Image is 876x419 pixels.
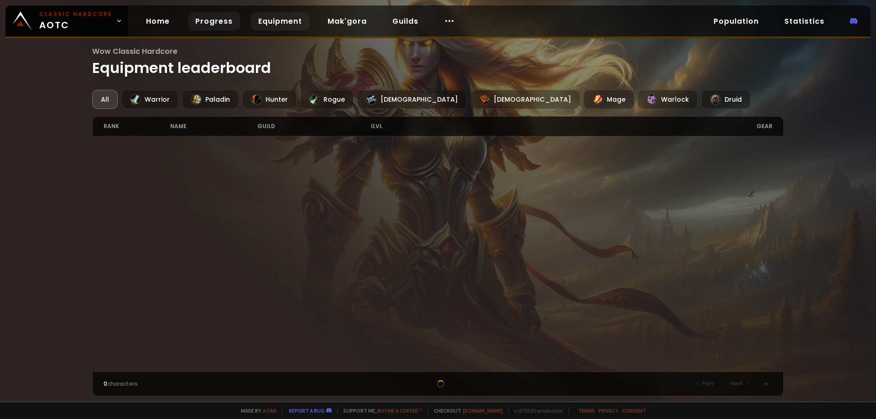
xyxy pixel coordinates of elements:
[463,407,503,414] a: [DOMAIN_NAME]
[508,407,563,414] span: v. d752d5 - production
[170,117,257,136] div: name
[263,407,276,414] a: a fan
[385,12,426,31] a: Guilds
[182,90,239,109] div: Paladin
[5,5,128,36] a: Classic HardcoreAOTC
[104,117,171,136] div: rank
[638,90,698,109] div: Warlock
[289,407,324,414] a: Report a bug
[139,12,177,31] a: Home
[438,117,772,136] div: gear
[39,10,112,32] span: AOTC
[470,90,580,109] div: [DEMOGRAPHIC_DATA]
[701,90,751,109] div: Druid
[104,380,271,388] div: characters
[242,90,297,109] div: Hunter
[777,12,832,31] a: Statistics
[188,12,240,31] a: Progress
[121,90,178,109] div: Warrior
[39,10,112,18] small: Classic Hardcore
[257,117,371,136] div: guild
[357,90,467,109] div: [DEMOGRAPHIC_DATA]
[377,407,422,414] a: Buy me a coffee
[706,12,766,31] a: Population
[578,407,595,414] a: Terms
[92,46,784,57] span: Wow Classic Hardcore
[300,90,354,109] div: Rogue
[92,90,118,109] div: All
[622,407,646,414] a: Consent
[104,380,107,388] span: 0
[337,407,422,414] span: Support me,
[251,12,309,31] a: Equipment
[599,407,618,414] a: Privacy
[320,12,374,31] a: Mak'gora
[730,379,743,388] span: Next
[702,379,714,388] span: Prev
[584,90,634,109] div: Mage
[235,407,276,414] span: Made by
[92,46,784,79] h1: Equipment leaderboard
[428,407,503,414] span: Checkout
[371,117,438,136] div: ilvl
